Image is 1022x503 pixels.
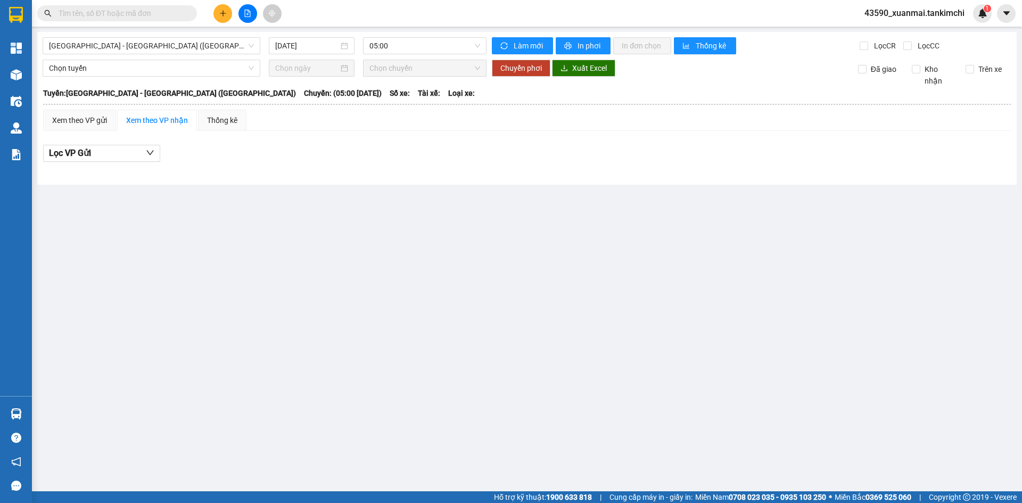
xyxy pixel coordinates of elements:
span: message [11,481,21,491]
button: Lọc VP Gửi [43,145,160,162]
span: Chọn tuyến [49,60,254,76]
img: icon-new-feature [978,9,987,18]
text: undefined [81,45,136,56]
button: In đơn chọn [613,37,671,54]
input: Tìm tên, số ĐT hoặc mã đơn [59,7,184,19]
input: Chọn ngày [275,62,339,74]
button: downloadXuất Excel [552,60,615,77]
span: Lọc CR [870,40,897,52]
span: question-circle [11,433,21,443]
div: Nhận: Văn phòng [GEOGRAPHIC_DATA] [111,62,209,85]
button: printerIn phơi [556,37,611,54]
span: caret-down [1002,9,1011,18]
button: plus [213,4,232,23]
span: printer [564,42,573,51]
span: | [919,491,921,503]
span: Làm mới [514,40,545,52]
span: 1 [985,5,989,12]
img: solution-icon [11,149,22,160]
span: Hỗ trợ kỹ thuật: [494,491,592,503]
span: file-add [244,10,251,17]
sup: 1 [984,5,991,12]
button: file-add [238,4,257,23]
span: Số xe: [390,87,410,99]
span: sync [500,42,509,51]
span: Miền Bắc [835,491,911,503]
button: aim [263,4,282,23]
span: bar-chart [682,42,691,51]
img: warehouse-icon [11,122,22,134]
span: Trên xe [974,63,1006,75]
strong: 0369 525 060 [866,493,911,501]
strong: 1900 633 818 [546,493,592,501]
span: | [600,491,601,503]
span: notification [11,457,21,467]
span: Loại xe: [448,87,475,99]
span: Lọc VP Gửi [49,146,91,160]
span: aim [268,10,276,17]
div: Gửi: VP [GEOGRAPHIC_DATA] [8,62,106,85]
span: Thống kê [696,40,728,52]
span: Lọc CC [913,40,941,52]
span: 05:00 [369,38,480,54]
span: copyright [963,493,970,501]
span: ⚪️ [829,495,832,499]
span: Đà Nẵng - Hà Nội (Hàng) [49,38,254,54]
div: Thống kê [207,114,237,126]
span: Cung cấp máy in - giấy in: [609,491,693,503]
div: Xem theo VP gửi [52,114,107,126]
span: Chọn chuyến [369,60,480,76]
button: syncLàm mới [492,37,553,54]
button: bar-chartThống kê [674,37,736,54]
b: Tuyến: [GEOGRAPHIC_DATA] - [GEOGRAPHIC_DATA] ([GEOGRAPHIC_DATA]) [43,89,296,97]
strong: 0708 023 035 - 0935 103 250 [729,493,826,501]
img: warehouse-icon [11,96,22,107]
span: Đã giao [867,63,901,75]
div: Xem theo VP nhận [126,114,188,126]
span: search [44,10,52,17]
button: caret-down [997,4,1016,23]
img: logo-vxr [9,7,23,23]
span: down [146,149,154,157]
input: 12/08/2025 [275,40,339,52]
span: Miền Nam [695,491,826,503]
span: 43590_xuanmai.tankimchi [856,6,973,20]
img: warehouse-icon [11,69,22,80]
button: Chuyển phơi [492,60,550,77]
span: Kho nhận [920,63,958,87]
span: plus [219,10,227,17]
img: dashboard-icon [11,43,22,54]
span: Tài xế: [418,87,440,99]
span: Chuyến: (05:00 [DATE]) [304,87,382,99]
span: In phơi [578,40,602,52]
img: warehouse-icon [11,408,22,419]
